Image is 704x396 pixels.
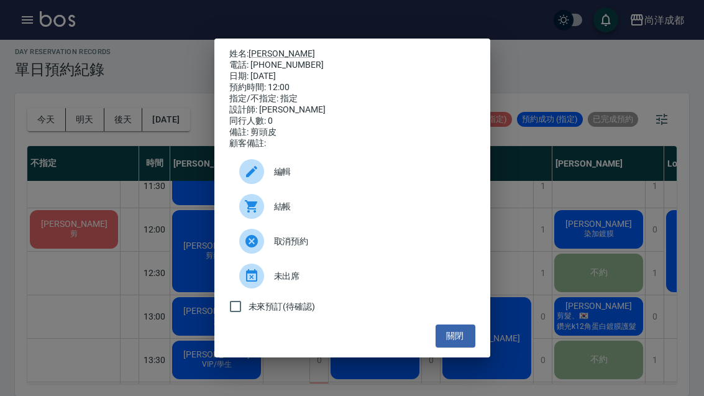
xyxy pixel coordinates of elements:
div: 備註: 剪頭皮 [229,127,475,138]
p: 姓名: [229,48,475,60]
div: 電話: [PHONE_NUMBER] [229,60,475,71]
span: 未來預訂(待確認) [249,300,316,313]
button: 關閉 [436,325,475,348]
span: 取消預約 [274,235,465,248]
div: 編輯 [229,154,475,189]
div: 日期: [DATE] [229,71,475,82]
a: [PERSON_NAME] [249,48,315,58]
div: 同行人數: 0 [229,116,475,127]
span: 編輯 [274,165,465,178]
div: 預約時間: 12:00 [229,82,475,93]
span: 未出席 [274,270,465,283]
div: 未出席 [229,259,475,293]
div: 取消預約 [229,224,475,259]
div: 設計師: [PERSON_NAME] [229,104,475,116]
div: 顧客備註: [229,138,475,149]
div: 指定/不指定: 指定 [229,93,475,104]
span: 結帳 [274,200,465,213]
a: 結帳 [229,189,475,224]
